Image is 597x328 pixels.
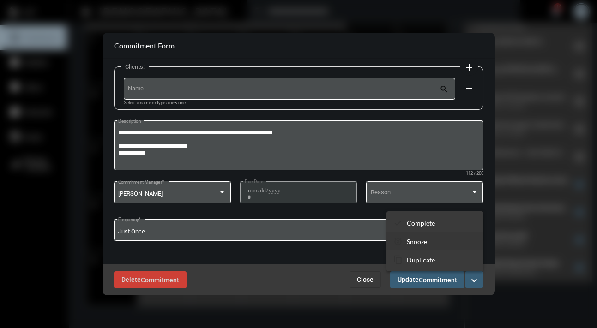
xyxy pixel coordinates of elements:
[407,219,435,227] p: Complete
[393,255,403,264] mat-icon: content_copy
[407,238,427,245] p: Snooze
[393,237,403,246] mat-icon: snooze
[393,218,403,227] mat-icon: checkmark
[407,256,435,264] p: Duplicate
